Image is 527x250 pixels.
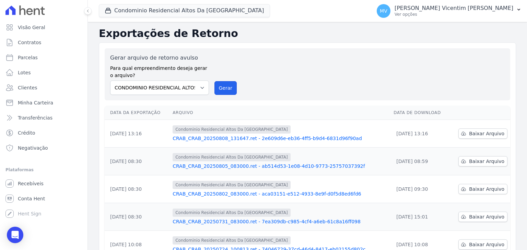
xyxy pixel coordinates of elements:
a: Baixar Arquivo [458,239,507,250]
span: Crédito [18,129,35,136]
div: Open Intercom Messenger [7,227,23,243]
button: Gerar [214,81,237,95]
a: Negativação [3,141,85,155]
a: CRAB_CRAB_20250802_083000.ret - aca03151-e512-4933-8e9f-d0f5d8ed6fd6 [173,190,388,197]
a: CRAB_CRAB_20250731_083000.ret - 7ea309db-c985-4cf4-a6eb-61c8a16ff098 [173,218,388,225]
th: Arquivo [170,106,391,120]
h2: Exportações de Retorno [99,27,516,40]
a: Baixar Arquivo [458,128,507,139]
span: Baixar Arquivo [469,130,504,137]
span: Conta Hent [18,195,45,202]
a: Baixar Arquivo [458,184,507,194]
a: CRAB_CRAB_20250808_131647.ret - 2e609d6e-eb36-4ff5-b9d4-6831d96f90ad [173,135,388,142]
td: [DATE] 08:30 [105,175,170,203]
a: Parcelas [3,51,85,64]
a: Contratos [3,36,85,49]
span: Condominio Residencial Altos Da [GEOGRAPHIC_DATA] [173,125,290,134]
span: Parcelas [18,54,38,61]
span: Condominio Residencial Altos Da [GEOGRAPHIC_DATA] [173,209,290,217]
a: Visão Geral [3,21,85,34]
a: Baixar Arquivo [458,156,507,166]
a: Clientes [3,81,85,95]
td: [DATE] 08:59 [391,148,449,175]
span: Baixar Arquivo [469,241,504,248]
span: Condominio Residencial Altos Da [GEOGRAPHIC_DATA] [173,153,290,161]
span: Negativação [18,145,48,151]
a: Lotes [3,66,85,79]
span: Condominio Residencial Altos Da [GEOGRAPHIC_DATA] [173,181,290,189]
a: CRAB_CRAB_20250805_083000.ret - ab514d53-1e08-4d10-9773-25757037392f [173,163,388,170]
span: Recebíveis [18,180,44,187]
span: Minha Carteira [18,99,53,106]
label: Para qual empreendimento deseja gerar o arquivo? [110,62,209,79]
a: Recebíveis [3,177,85,190]
td: [DATE] 13:16 [391,120,449,148]
span: Baixar Arquivo [469,213,504,220]
label: Gerar arquivo de retorno avulso [110,54,209,62]
span: Contratos [18,39,41,46]
a: Minha Carteira [3,96,85,110]
span: MV [380,9,387,13]
td: [DATE] 08:30 [105,148,170,175]
a: Conta Hent [3,192,85,205]
button: MV [PERSON_NAME] Vicentim [PERSON_NAME] Ver opções [371,1,527,21]
span: Transferências [18,114,52,121]
span: Baixar Arquivo [469,186,504,192]
a: Crédito [3,126,85,140]
th: Data da Exportação [105,106,170,120]
span: Clientes [18,84,37,91]
p: Ver opções [395,12,513,17]
td: [DATE] 08:30 [105,203,170,231]
td: [DATE] 13:16 [105,120,170,148]
div: Plataformas [5,166,82,174]
span: Baixar Arquivo [469,158,504,165]
a: Transferências [3,111,85,125]
a: Baixar Arquivo [458,212,507,222]
button: Condominio Residencial Altos Da [GEOGRAPHIC_DATA] [99,4,270,17]
td: [DATE] 09:30 [391,175,449,203]
th: Data de Download [391,106,449,120]
span: Visão Geral [18,24,45,31]
td: [DATE] 15:01 [391,203,449,231]
span: Lotes [18,69,31,76]
span: Condominio Residencial Altos Da [GEOGRAPHIC_DATA] [173,236,290,245]
p: [PERSON_NAME] Vicentim [PERSON_NAME] [395,5,513,12]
